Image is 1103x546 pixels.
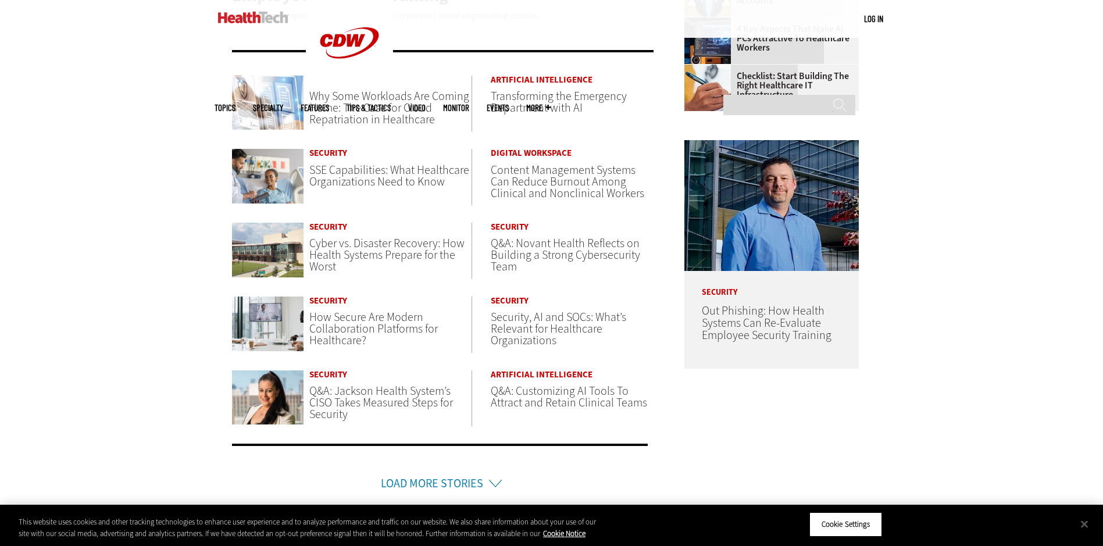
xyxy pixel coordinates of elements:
a: CDW [306,77,393,89]
button: Cookie Settings [809,512,882,537]
img: Doctor speaking with patient [232,149,304,204]
a: Tips & Tactics [347,104,391,112]
span: Topics [215,104,235,112]
a: Security, AI and SOCs: What’s Relevant for Healthcare Organizations [491,309,626,348]
span: Specialty [253,104,283,112]
a: Digital Workspace [491,149,654,158]
a: Security [491,223,654,231]
div: User menu [864,13,883,25]
button: Close [1072,511,1097,537]
a: Load More Stories [381,476,483,491]
a: MonITor [443,104,469,112]
span: More [526,104,551,112]
a: Video [408,104,426,112]
a: Out Phishing: How Health Systems Can Re-Evaluate Employee Security Training [702,303,831,343]
a: Q&A: Customizing AI Tools To Attract and Retain Clinical Teams [491,383,647,411]
p: Security [684,271,859,297]
a: Content Management Systems Can Reduce Burnout Among Clinical and Nonclinical Workers [491,162,644,201]
a: Artificial Intelligence [491,370,654,379]
a: More information about your privacy [543,529,586,538]
a: Security [309,223,472,231]
img: Connie Barrera [232,370,304,425]
a: Security [309,370,472,379]
img: Scott Currie [684,140,859,271]
a: SSE Capabilities: What Healthcare Organizations Need to Know [309,162,469,190]
img: care team speaks with physician over conference call [232,297,304,351]
a: Features [301,104,329,112]
a: Security [309,297,472,305]
a: Security [309,149,472,158]
a: Events [487,104,509,112]
a: Cyber vs. Disaster Recovery: How Health Systems Prepare for the Worst [309,235,465,274]
a: Q&A: Jackson Health System’s CISO Takes Measured Steps for Security [309,383,453,422]
a: Q&A: Novant Health Reflects on Building a Strong Cybersecurity Team [491,235,640,274]
a: Security [491,297,654,305]
img: University of Vermont Medical Center’s main campus [232,223,304,277]
a: How Secure Are Modern Collaboration Platforms for Healthcare? [309,309,438,348]
img: Home [218,12,288,23]
a: Log in [864,13,883,24]
div: This website uses cookies and other tracking technologies to enhance user experience and to analy... [19,516,606,539]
